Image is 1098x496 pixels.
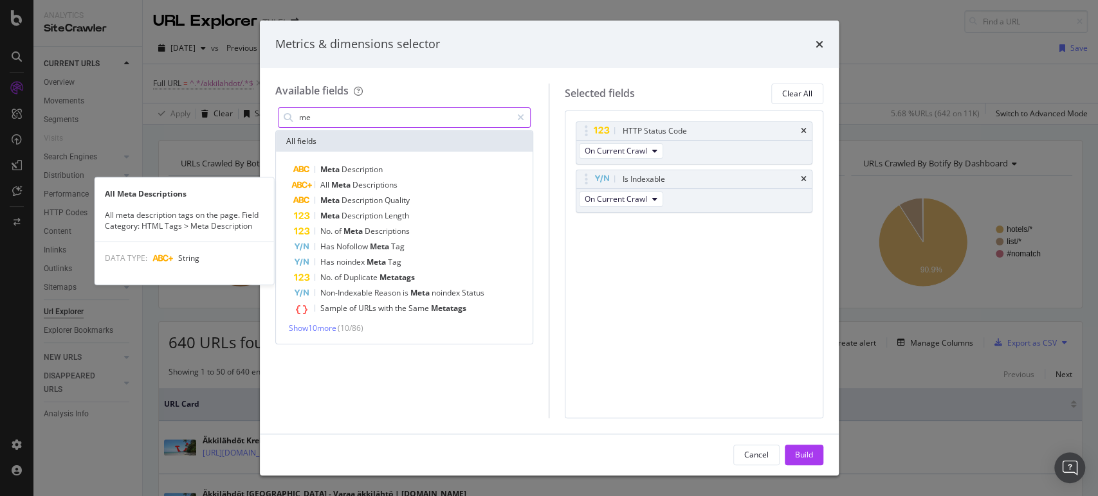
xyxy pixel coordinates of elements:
[320,210,342,221] span: Meta
[565,86,635,101] div: Selected fields
[275,36,440,53] div: Metrics & dimensions selector
[374,287,403,298] span: Reason
[579,191,663,207] button: On Current Crawl
[276,131,533,152] div: All fields
[320,303,349,314] span: Sample
[343,226,365,236] span: Meta
[623,125,687,137] div: HTTP Status Code
[385,210,409,221] span: Length
[334,226,343,236] span: of
[358,303,378,314] span: URLs
[342,164,383,175] span: Description
[782,88,812,99] div: Clear All
[388,256,401,267] span: Tag
[785,445,823,465] button: Build
[432,287,462,298] span: noindex
[370,241,391,252] span: Meta
[410,287,432,298] span: Meta
[365,226,410,236] span: Descriptions
[733,445,780,465] button: Cancel
[801,175,807,183] div: times
[623,173,665,186] div: Is Indexable
[744,449,769,460] div: Cancel
[320,241,336,252] span: Has
[95,209,273,231] div: All meta description tags on the page. Field Category: HTML Tags > Meta Description
[579,143,663,159] button: On Current Crawl
[320,256,336,267] span: Has
[320,179,331,190] span: All
[289,323,336,333] span: Show 10 more
[391,241,405,252] span: Tag
[576,121,812,164] div: HTTP Status CodetimesOn Current Crawl
[367,256,388,267] span: Meta
[816,36,823,53] div: times
[320,195,342,206] span: Meta
[378,303,395,314] span: with
[462,287,484,298] span: Status
[342,210,385,221] span: Description
[343,272,380,283] span: Duplicate
[320,272,334,283] span: No.
[320,287,374,298] span: Non-Indexable
[585,193,647,204] span: On Current Crawl
[403,287,410,298] span: is
[342,195,385,206] span: Description
[385,195,410,206] span: Quality
[331,179,352,190] span: Meta
[801,127,807,135] div: times
[795,449,813,460] div: Build
[352,179,398,190] span: Descriptions
[95,188,273,199] div: All Meta Descriptions
[349,303,358,314] span: of
[336,241,370,252] span: Nofollow
[320,226,334,236] span: No.
[334,272,343,283] span: of
[771,84,823,104] button: Clear All
[338,323,363,333] span: ( 10 / 86 )
[576,170,812,213] div: Is IndexabletimesOn Current Crawl
[431,303,466,314] span: Metatags
[395,303,408,314] span: the
[298,108,512,127] input: Search by field name
[260,21,839,475] div: modal
[1054,452,1085,483] div: Open Intercom Messenger
[275,84,349,98] div: Available fields
[320,164,342,175] span: Meta
[585,145,647,156] span: On Current Crawl
[380,272,415,283] span: Metatags
[408,303,431,314] span: Same
[336,256,367,267] span: noindex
